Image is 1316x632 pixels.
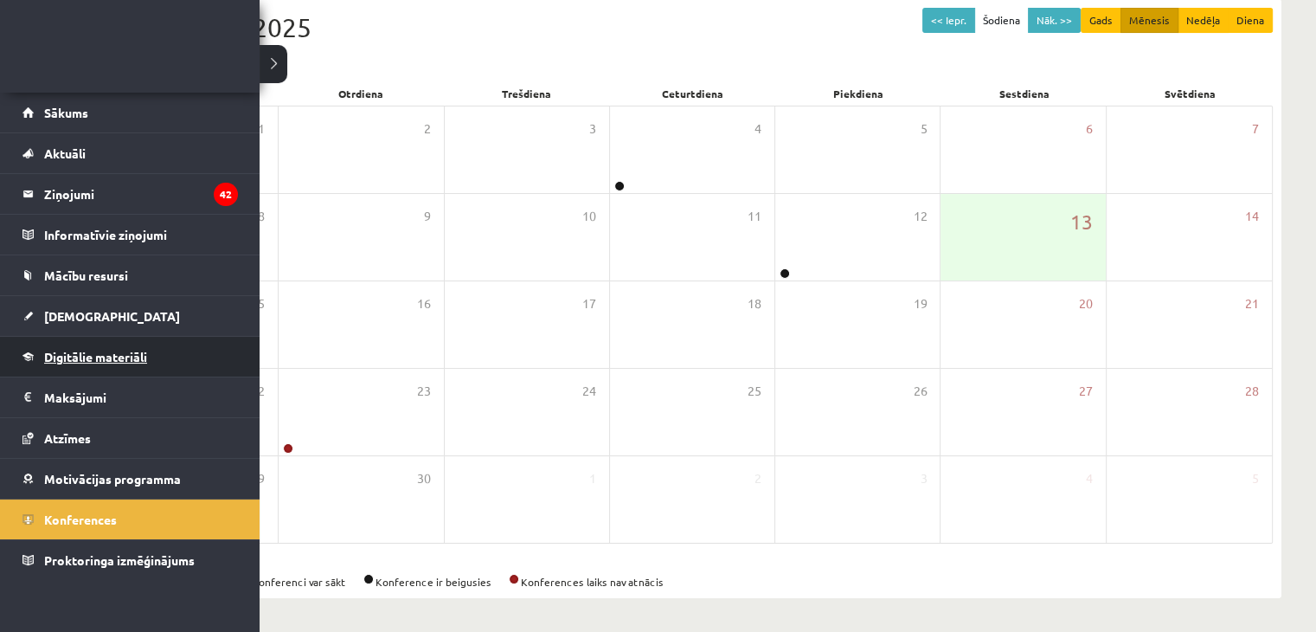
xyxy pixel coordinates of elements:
[22,500,238,539] a: Konferences
[44,145,86,161] span: Aktuāli
[22,215,238,255] a: Informatīvie ziņojumi
[214,183,238,206] i: 42
[22,540,238,580] a: Proktoringa izmēģinājums
[424,207,431,226] span: 9
[44,552,195,568] span: Proktoringa izmēģinājums
[22,418,238,458] a: Atzīmes
[44,349,147,364] span: Digitālie materiāli
[417,469,431,488] span: 30
[1245,382,1259,401] span: 28
[44,105,88,120] span: Sākums
[1178,8,1229,33] button: Nedēļa
[913,382,927,401] span: 26
[610,81,776,106] div: Ceturtdiena
[279,81,445,106] div: Otrdiena
[22,133,238,173] a: Aktuāli
[1079,382,1093,401] span: 27
[258,207,265,226] span: 8
[22,174,238,214] a: Ziņojumi42
[748,294,761,313] span: 18
[1245,294,1259,313] span: 21
[44,215,238,255] legend: Informatīvie ziņojumi
[424,119,431,139] span: 2
[922,8,975,33] button: << Iepr.
[1028,8,1081,33] button: Nāk. >>
[444,81,610,106] div: Trešdiena
[44,377,238,417] legend: Maksājumi
[22,296,238,336] a: [DEMOGRAPHIC_DATA]
[1245,207,1259,226] span: 14
[1086,469,1093,488] span: 4
[748,382,761,401] span: 25
[582,294,596,313] span: 17
[258,119,265,139] span: 1
[1228,8,1273,33] button: Diena
[417,382,431,401] span: 23
[22,255,238,295] a: Mācību resursi
[913,294,927,313] span: 19
[22,377,238,417] a: Maksājumi
[754,469,761,488] span: 2
[1086,119,1093,139] span: 6
[19,30,157,74] a: Rīgas 1. Tālmācības vidusskola
[112,8,1273,47] div: Septembris 2025
[1252,469,1259,488] span: 5
[44,308,180,324] span: [DEMOGRAPHIC_DATA]
[941,81,1107,106] div: Sestdiena
[754,119,761,139] span: 4
[44,512,117,527] span: Konferences
[44,174,238,214] legend: Ziņojumi
[920,119,927,139] span: 5
[1070,207,1093,236] span: 13
[1252,119,1259,139] span: 7
[112,574,1273,590] div: Konference ir aktīva Konferenci var sākt Konference ir beigusies Konferences laiks nav atnācis
[44,471,181,487] span: Motivācijas programma
[589,469,596,488] span: 1
[1079,294,1093,313] span: 20
[417,294,431,313] span: 16
[974,8,1029,33] button: Šodiena
[582,382,596,401] span: 24
[1120,8,1178,33] button: Mēnesis
[920,469,927,488] span: 3
[22,337,238,377] a: Digitālie materiāli
[22,93,238,132] a: Sākums
[748,207,761,226] span: 11
[44,430,91,446] span: Atzīmes
[22,459,238,499] a: Motivācijas programma
[582,207,596,226] span: 10
[1107,81,1273,106] div: Svētdiena
[775,81,941,106] div: Piekdiena
[913,207,927,226] span: 12
[589,119,596,139] span: 3
[44,268,128,283] span: Mācību resursi
[1081,8,1121,33] button: Gads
